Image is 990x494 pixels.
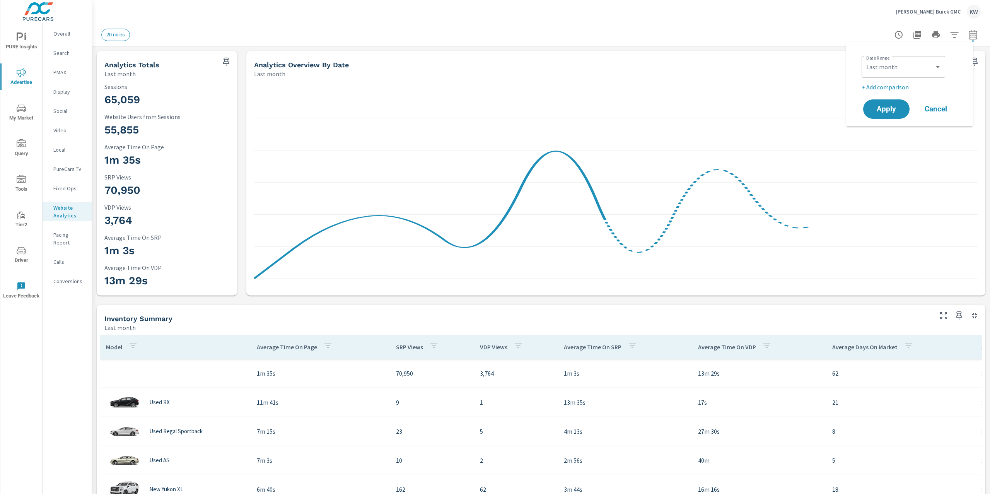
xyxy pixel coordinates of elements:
span: Apply [871,106,902,113]
p: Average Days On Market [832,343,898,351]
p: Video [53,126,85,134]
p: 3m 44s [564,485,686,494]
p: Website Analytics [53,204,85,219]
p: Sessions [104,83,229,90]
p: VDP Views [480,343,507,351]
p: 62 [832,369,969,378]
span: PURE Insights [3,32,40,51]
h3: 55,855 [104,123,229,137]
div: Social [43,105,92,117]
p: Average Time On Page [257,343,317,351]
p: Used A5 [149,457,169,464]
p: Average Time On VDP [698,343,756,351]
p: Used Regal Sportback [149,428,203,435]
h3: 70,950 [104,184,229,197]
p: Social [53,107,85,115]
button: Make Fullscreen [937,309,950,322]
p: 1 [480,398,551,407]
div: Conversions [43,275,92,287]
p: Pacing Report [53,231,85,246]
p: Calls [53,258,85,266]
p: SRP Views [104,174,229,181]
span: 20 miles [102,32,130,38]
h5: Inventory Summary [104,315,172,323]
p: 5 [832,456,969,465]
div: Video [43,125,92,136]
div: Calls [43,256,92,268]
p: SRP Views [396,343,423,351]
div: nav menu [0,23,42,308]
p: Average Time On Page [104,144,229,150]
p: 7m 3s [257,456,384,465]
p: 6m 40s [257,485,384,494]
p: 5 [480,427,551,436]
img: glamour [109,449,140,472]
span: Save this to your personalized report [220,56,232,68]
p: 8 [832,427,969,436]
p: 27m 30s [698,427,820,436]
p: Last month [254,69,285,79]
div: Overall [43,28,92,39]
div: Pacing Report [43,229,92,248]
p: [PERSON_NAME] Buick GMC [896,8,961,15]
p: 2m 56s [564,456,686,465]
p: Last month [104,69,136,79]
p: Last month [104,323,136,332]
div: KW [967,5,981,19]
p: Average Time On SRP [104,234,229,241]
p: Conversions [53,277,85,285]
p: 17s [698,398,820,407]
span: Cancel [920,106,951,113]
p: 13m 29s [698,369,820,378]
button: Minimize Widget [968,309,981,322]
p: 62 [480,485,551,494]
p: 1m 35s [257,369,384,378]
p: Local [53,146,85,154]
p: New Yukon XL [149,486,183,493]
p: 10 [396,456,468,465]
button: Print Report [928,27,944,43]
div: PMAX [43,67,92,78]
p: VDP Views [104,204,229,211]
p: PMAX [53,68,85,76]
img: glamour [109,420,140,443]
p: 2 [480,456,551,465]
p: Search [53,49,85,57]
div: Display [43,86,92,97]
div: Local [43,144,92,156]
p: Overall [53,30,85,38]
p: 3,764 [480,369,551,378]
p: 18 [832,485,969,494]
img: glamour [109,391,140,414]
h5: Analytics Overview By Date [254,61,349,69]
button: "Export Report to PDF" [910,27,925,43]
span: Driver [3,246,40,265]
p: 16m 16s [698,485,820,494]
p: Display [53,88,85,96]
p: 11m 41s [257,398,384,407]
p: Average Time On SRP [564,343,621,351]
div: Search [43,47,92,59]
span: Leave Feedback [3,282,40,301]
span: My Market [3,104,40,123]
h5: Analytics Totals [104,61,159,69]
p: Used RX [149,399,170,406]
p: 13m 35s [564,398,686,407]
p: 70,950 [396,369,468,378]
h3: 3,764 [104,214,229,227]
span: Query [3,139,40,158]
span: Advertise [3,68,40,87]
p: Model [106,343,122,351]
span: Tier2 [3,210,40,229]
p: + Add comparison [862,82,961,92]
div: Website Analytics [43,202,92,221]
p: Website Users from Sessions [104,113,229,120]
div: PureCars TV [43,163,92,175]
p: 4m 13s [564,427,686,436]
button: Apply Filters [947,27,962,43]
button: Apply [863,99,910,119]
p: 23 [396,427,468,436]
p: 162 [396,485,468,494]
h3: 1m 3s [104,244,229,257]
span: Tools [3,175,40,194]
